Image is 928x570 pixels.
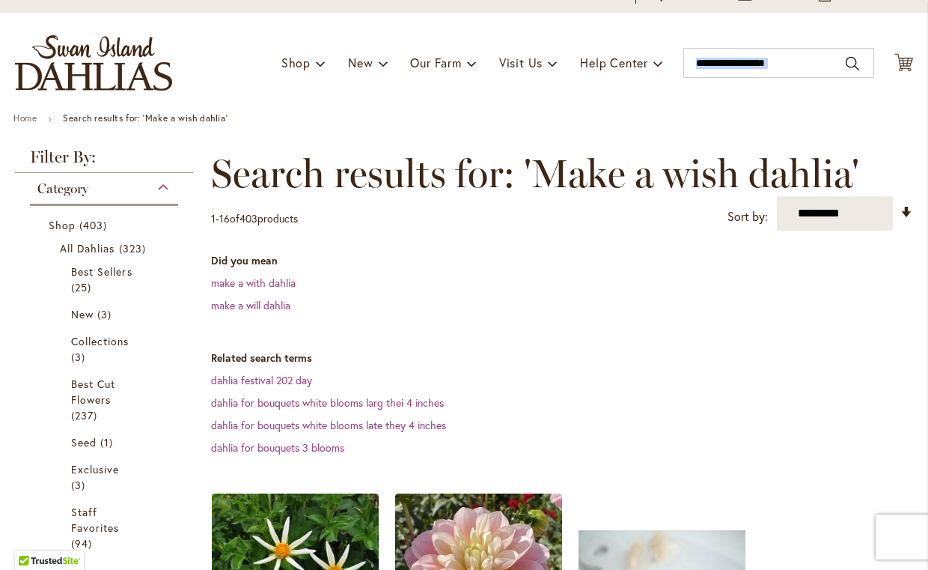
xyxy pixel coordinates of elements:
span: 323 [119,240,150,256]
span: Help Center [580,55,648,70]
span: Staff Favorites [71,505,119,535]
span: 25 [71,279,95,295]
span: New [348,55,373,70]
a: make a with dahlia [211,276,296,290]
span: Exclusive [71,462,119,476]
strong: Filter By: [15,149,193,173]
span: 403 [239,211,257,225]
span: Search results for: 'Make a wish dahlia' [211,151,859,196]
a: Home [13,112,37,124]
a: store logo [15,35,172,91]
a: New [71,306,141,322]
span: Our Farm [410,55,461,70]
a: Exclusive [71,461,141,493]
span: Category [37,181,88,197]
span: Seed [71,435,97,449]
span: Best Sellers [71,264,132,279]
a: dahlia for bouquets white blooms larg thei 4 inches [211,395,444,410]
p: - of products [211,207,298,231]
a: dahlia for bouquets white blooms late they 4 inches [211,418,446,432]
span: 3 [97,306,115,322]
span: 237 [71,407,101,423]
span: 16 [219,211,230,225]
label: Sort by: [727,203,768,231]
span: Collections [71,334,129,348]
a: Staff Favorites [71,504,141,551]
a: Collections [71,333,141,365]
span: 94 [71,536,96,551]
strong: Search results for: 'Make a wish dahlia' [63,112,228,124]
span: 3 [71,477,89,493]
span: New [71,307,94,321]
dt: Related search terms [211,351,913,366]
a: Best Cut Flowers [71,376,141,423]
a: Seed [71,434,141,450]
span: 1 [211,211,216,225]
a: Shop [49,217,163,233]
span: Shop [49,218,76,232]
span: Best Cut Flowers [71,377,115,407]
a: dahlia for bouquets 3 blooms [211,440,344,455]
span: 1 [100,434,117,450]
a: Best Sellers [71,264,141,295]
iframe: Launch Accessibility Center [11,517,53,559]
span: Visit Us [499,55,543,70]
span: 403 [79,217,111,233]
span: Shop [281,55,311,70]
span: 3 [71,349,89,365]
dt: Did you mean [211,253,913,268]
a: make a will dahlia [211,298,290,312]
a: dahlia festival 202 day [211,373,312,387]
span: All Dahlias [60,241,115,255]
a: All Dahlias [60,240,152,256]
